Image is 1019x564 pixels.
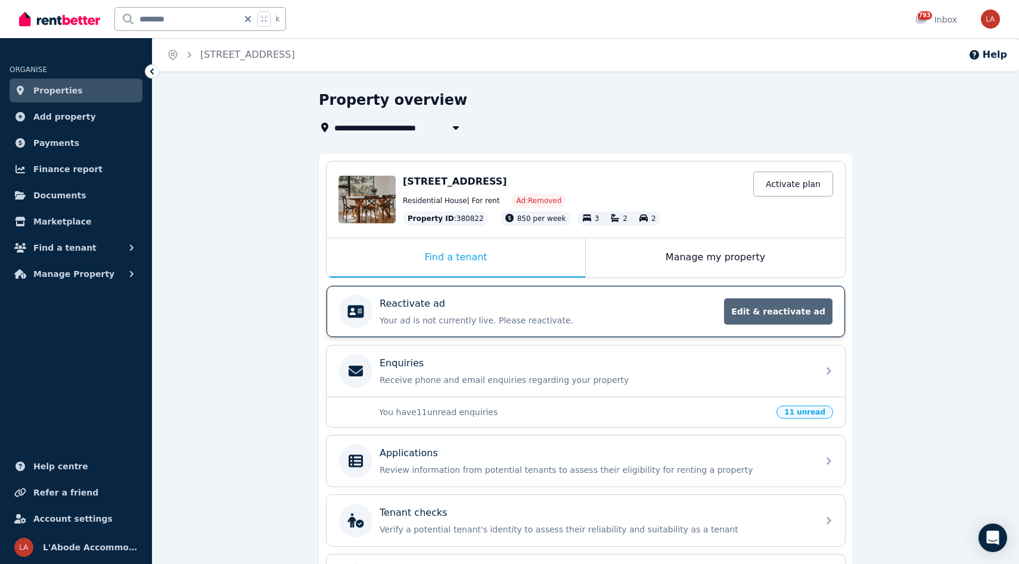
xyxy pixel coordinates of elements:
[981,10,1000,29] img: L'Abode Accommodation Specialist
[776,406,833,419] span: 11 unread
[200,49,295,60] a: [STREET_ADDRESS]
[380,524,811,535] p: Verify a potential tenant's identity to assess their reliability and suitability as a tenant
[33,214,91,229] span: Marketplace
[380,446,438,460] p: Applications
[33,459,88,473] span: Help centre
[380,506,448,520] p: Tenant checks
[517,214,566,223] span: 850 per week
[10,236,142,260] button: Find a tenant
[43,540,138,554] span: L'Abode Accommodation Specialist
[10,454,142,478] a: Help centre
[10,66,47,74] span: ORGANISE
[327,238,585,278] div: Find a tenant
[10,105,142,129] a: Add property
[968,48,1007,62] button: Help
[10,507,142,531] a: Account settings
[978,524,1007,552] div: Open Intercom Messenger
[380,356,424,370] p: Enquiries
[153,38,309,71] nav: Breadcrumb
[33,110,96,124] span: Add property
[586,238,845,278] div: Manage my property
[33,162,102,176] span: Finance report
[623,214,627,223] span: 2
[33,83,83,98] span: Properties
[10,183,142,207] a: Documents
[33,267,114,281] span: Manage Property
[319,91,467,110] h1: Property overview
[753,172,833,197] a: Activate plan
[10,131,142,155] a: Payments
[327,286,845,337] a: Reactivate adYour ad is not currently live. Please reactivate.Edit & reactivate ad
[595,214,599,223] span: 3
[403,211,489,226] div: : 380822
[33,136,79,150] span: Payments
[380,297,445,311] p: Reactivate ad
[10,79,142,102] a: Properties
[379,406,769,418] p: You have 11 unread enquiries
[403,196,499,205] span: Residential House | For rent
[915,14,957,26] div: Inbox
[408,214,454,223] span: Property ID
[33,241,97,255] span: Find a tenant
[380,464,811,476] p: Review information from potential tenants to assess their eligibility for renting a property
[14,538,33,557] img: L'Abode Accommodation Specialist
[275,14,279,24] span: k
[380,374,811,386] p: Receive phone and email enquiries regarding your property
[380,314,717,326] p: Your ad is not currently live. Please reactivate.
[10,157,142,181] a: Finance report
[33,188,86,202] span: Documents
[516,196,561,205] span: Ad: Removed
[19,10,100,28] img: RentBetter
[33,485,98,500] span: Refer a friend
[10,481,142,504] a: Refer a friend
[33,512,113,526] span: Account settings
[327,495,845,546] a: Tenant checksVerify a potential tenant's identity to assess their reliability and suitability as ...
[10,262,142,286] button: Manage Property
[327,345,845,397] a: EnquiriesReceive phone and email enquiries regarding your property
[651,214,656,223] span: 2
[403,176,507,187] span: [STREET_ADDRESS]
[724,298,832,325] span: Edit & reactivate ad
[327,435,845,487] a: ApplicationsReview information from potential tenants to assess their eligibility for renting a p...
[10,210,142,233] a: Marketplace
[918,11,932,20] span: 793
